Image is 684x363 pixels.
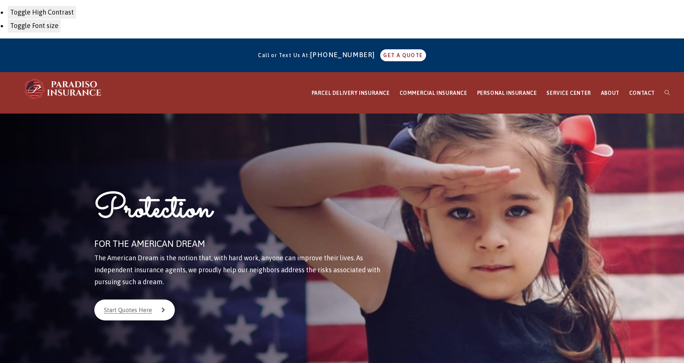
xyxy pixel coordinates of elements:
a: Start Quotes Here [94,300,175,320]
span: CONTACT [629,90,655,96]
span: ABOUT [601,90,620,96]
span: PERSONAL INSURANCE [477,90,537,96]
h1: Protection [94,188,395,236]
a: COMMERCIAL INSURANCE [395,72,472,114]
span: The American Dream is the notion that, with hard work, anyone can improve their lives. As indepen... [94,254,380,286]
span: SERVICE CENTER [546,90,591,96]
a: GET A QUOTE [380,49,426,61]
span: PARCEL DELIVERY INSURANCE [312,90,390,96]
a: ABOUT [596,72,624,114]
a: CONTACT [624,72,660,114]
img: Paradiso Insurance [22,78,104,100]
span: Call or Text Us At: [258,52,310,58]
a: PARCEL DELIVERY INSURANCE [307,72,395,114]
a: [PHONE_NUMBER] [310,51,379,59]
span: FOR THE AMERICAN DREAM [94,239,205,249]
span: Toggle High Contrast [10,8,74,16]
a: PERSONAL INSURANCE [472,72,542,114]
a: SERVICE CENTER [542,72,596,114]
span: Toggle Font size [10,22,59,30]
button: Toggle High Contrast [7,6,76,19]
button: Toggle Font size [7,19,61,32]
span: COMMERCIAL INSURANCE [400,90,467,96]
